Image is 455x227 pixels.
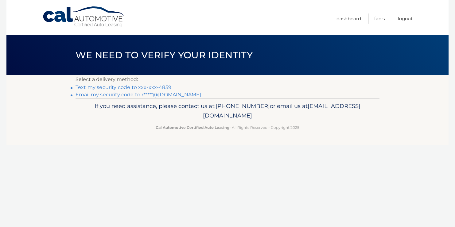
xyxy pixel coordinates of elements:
[336,13,361,24] a: Dashboard
[76,49,253,61] span: We need to verify your identity
[76,92,201,98] a: Email my security code to r*****@[DOMAIN_NAME]
[80,101,375,121] p: If you need assistance, please contact us at: or email us at
[374,13,385,24] a: FAQ's
[76,84,171,90] a: Text my security code to xxx-xxx-4859
[398,13,413,24] a: Logout
[216,102,270,110] span: [PHONE_NUMBER]
[156,125,229,130] strong: Cal Automotive Certified Auto Leasing
[42,6,125,28] a: Cal Automotive
[76,75,379,84] p: Select a delivery method:
[80,124,375,131] p: - All Rights Reserved - Copyright 2025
